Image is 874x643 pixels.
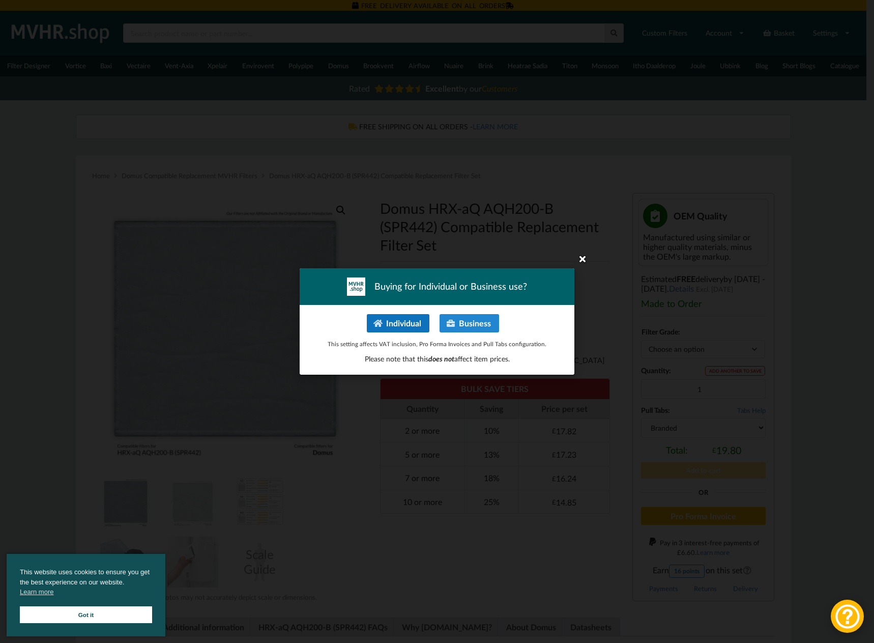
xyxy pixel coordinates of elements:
a: Got it cookie [20,606,152,623]
button: Business [440,314,499,332]
span: This website uses cookies to ensure you get the best experience on our website. [20,567,152,600]
span: does not [428,354,454,363]
div: cookieconsent [7,554,165,636]
p: Please note that this affect item prices. [310,354,564,364]
button: Individual [367,314,429,332]
img: mvhr-inverted.png [347,277,365,296]
span: Buying for Individual or Business use? [374,280,527,293]
p: This setting affects VAT inclusion, Pro Forma Invoices and Pull Tabs configuration. [310,340,564,348]
a: cookies - Learn more [20,587,53,597]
